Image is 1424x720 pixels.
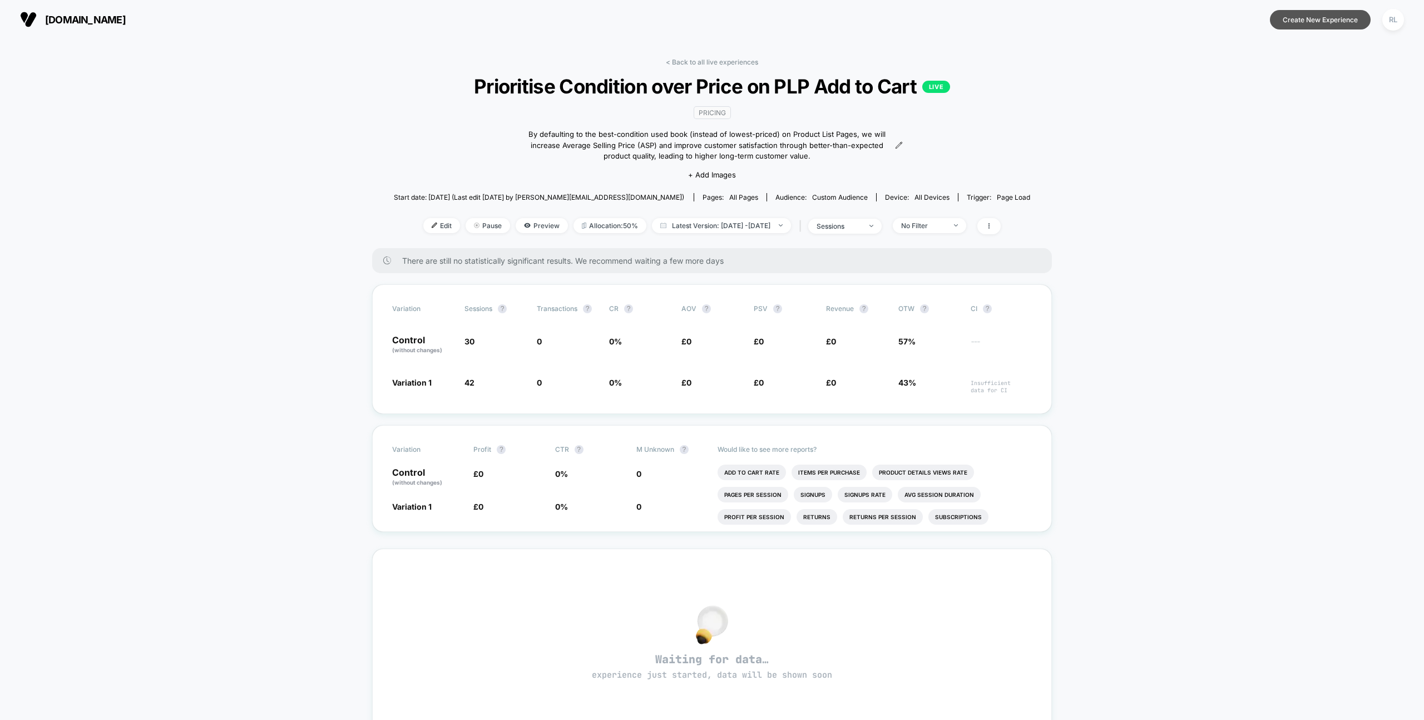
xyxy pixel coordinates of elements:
[392,304,453,313] span: Variation
[392,468,462,487] p: Control
[1379,8,1407,31] button: RL
[775,193,868,201] div: Audience:
[423,218,460,233] span: Edit
[954,224,958,226] img: end
[464,337,474,346] span: 30
[859,304,868,313] button: ?
[537,378,542,387] span: 0
[971,379,1032,394] span: Insufficient data for CI
[754,337,764,346] span: £
[967,193,1030,201] div: Trigger:
[898,337,916,346] span: 57%
[914,193,950,201] span: all devices
[901,221,946,230] div: No Filter
[392,445,453,454] span: Variation
[694,106,731,119] span: pricing
[392,652,1032,681] span: Waiting for data…
[792,465,867,480] li: Items Per Purchase
[573,218,646,233] span: Allocation: 50%
[754,378,764,387] span: £
[516,218,568,233] span: Preview
[466,218,510,233] span: Pause
[838,487,892,502] li: Signups Rate
[797,218,808,234] span: |
[666,58,758,66] a: < Back to all live experiences
[872,465,974,480] li: Product Details Views Rate
[478,502,483,511] span: 0
[754,304,768,313] span: PSV
[555,469,568,479] span: 0 %
[392,347,442,353] span: (without changes)
[473,469,483,479] span: £
[898,487,981,502] li: Avg Session Duration
[922,81,950,93] p: LIVE
[624,304,633,313] button: ?
[426,75,998,98] span: Prioritise Condition over Price on PLP Add to Cart
[681,304,696,313] span: AOV
[609,304,619,313] span: CR
[718,445,1032,453] p: Would like to see more reports?
[20,11,37,28] img: Visually logo
[876,193,958,201] span: Device:
[1382,9,1404,31] div: RL
[759,337,764,346] span: 0
[464,304,492,313] span: Sessions
[498,304,507,313] button: ?
[831,378,836,387] span: 0
[402,256,1030,265] span: There are still no statistically significant results. We recommend waiting a few more days
[392,479,442,486] span: (without changes)
[831,337,836,346] span: 0
[718,509,791,525] li: Profit Per Session
[473,502,483,511] span: £
[718,465,786,480] li: Add To Cart Rate
[686,378,691,387] span: 0
[392,502,432,511] span: Variation 1
[652,218,791,233] span: Latest Version: [DATE] - [DATE]
[394,193,684,201] span: Start date: [DATE] (Last edit [DATE] by [PERSON_NAME][EMAIL_ADDRESS][DOMAIN_NAME])
[521,129,893,162] span: By defaulting to the best-condition used book (instead of lowest-priced) on Product List Pages, w...
[432,223,437,228] img: edit
[555,445,569,453] span: CTR
[609,378,622,387] span: 0 %
[997,193,1030,201] span: Page Load
[817,222,861,230] div: sessions
[478,469,483,479] span: 0
[537,337,542,346] span: 0
[759,378,764,387] span: 0
[826,378,836,387] span: £
[812,193,868,201] span: Custom Audience
[920,304,929,313] button: ?
[680,445,689,454] button: ?
[971,338,1032,354] span: ---
[537,304,577,313] span: Transactions
[898,304,960,313] span: OTW
[497,445,506,454] button: ?
[718,487,788,502] li: Pages Per Session
[1270,10,1371,29] button: Create New Experience
[474,223,479,228] img: end
[983,304,992,313] button: ?
[773,304,782,313] button: ?
[843,509,923,525] li: Returns Per Session
[45,14,126,26] span: [DOMAIN_NAME]
[636,445,674,453] span: M Unknown
[696,605,728,644] img: no_data
[392,378,432,387] span: Variation 1
[681,337,691,346] span: £
[826,304,854,313] span: Revenue
[869,225,873,227] img: end
[636,502,641,511] span: 0
[609,337,622,346] span: 0 %
[592,669,832,680] span: experience just started, data will be shown soon
[898,378,916,387] span: 43%
[797,509,837,525] li: Returns
[582,223,586,229] img: rebalance
[779,224,783,226] img: end
[660,223,666,228] img: calendar
[681,378,691,387] span: £
[794,487,832,502] li: Signups
[826,337,836,346] span: £
[555,502,568,511] span: 0 %
[636,469,641,479] span: 0
[575,445,584,454] button: ?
